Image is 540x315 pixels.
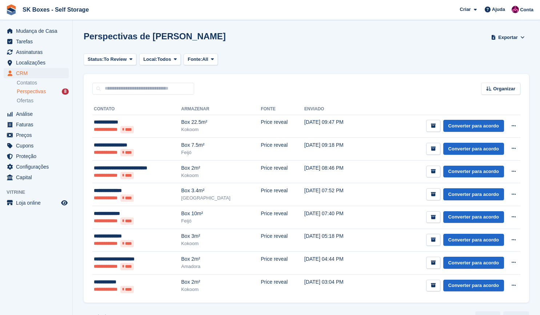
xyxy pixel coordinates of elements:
span: To Review [104,56,127,63]
td: Price reveal [261,206,304,229]
span: Configurações [16,162,60,172]
td: [DATE] 07:40 PM [304,206,368,229]
a: Converter para acordo [443,120,504,132]
th: Fonte [261,103,304,115]
div: Box 7.5m² [181,141,261,149]
div: Feijó [181,217,261,225]
a: Converter para acordo [443,257,504,269]
span: Ofertas [17,97,33,104]
a: menu [4,162,69,172]
a: menu [4,47,69,57]
a: menu [4,68,69,78]
span: Todos [157,56,171,63]
span: Tarefas [16,36,60,47]
td: Price reveal [261,160,304,183]
div: Box 10m² [181,210,261,217]
th: Contato [92,103,181,115]
span: Perspectivas [17,88,46,95]
span: Preços [16,130,60,140]
a: menu [4,36,69,47]
div: Amadora [181,263,261,270]
span: Capital [16,172,60,182]
a: menu [4,58,69,68]
td: [DATE] 07:52 PM [304,183,368,206]
td: [DATE] 05:18 PM [304,229,368,252]
span: Exportar [498,34,517,41]
img: stora-icon-8386f47178a22dfd0bd8f6a31ec36ba5ce8667c1dd55bd0f319d3a0aa187defe.svg [6,4,17,15]
a: menu [4,151,69,161]
a: menu [4,26,69,36]
td: [DATE] 04:44 PM [304,252,368,275]
span: Fonte: [188,56,202,63]
span: Cupons [16,141,60,151]
span: CRM [16,68,60,78]
a: menu [4,172,69,182]
td: Price reveal [261,138,304,161]
a: Converter para acordo [443,188,504,200]
span: Localizações [16,58,60,68]
div: Kokoom [181,172,261,179]
div: Box 2m² [181,255,261,263]
td: [DATE] 09:47 PM [304,115,368,138]
a: Contatos [17,79,69,86]
span: Assinaturas [16,47,60,57]
div: Kokoom [181,240,261,247]
a: menu [4,119,69,130]
button: Local: Todos [139,54,181,66]
span: Proteção [16,151,60,161]
td: Price reveal [261,115,304,138]
td: Price reveal [261,183,304,206]
div: Box 22.5m² [181,118,261,126]
td: Price reveal [261,274,304,297]
a: menu [4,130,69,140]
span: Local: [143,56,157,63]
div: Box 2m² [181,164,261,172]
span: Análise [16,109,60,119]
span: Faturas [16,119,60,130]
td: Price reveal [261,252,304,275]
div: Box 2m² [181,278,261,286]
span: Loja online [16,198,60,208]
button: Status: To Review [84,54,136,66]
a: menu [4,198,69,208]
div: 8 [62,88,69,95]
div: Box 3m² [181,232,261,240]
a: menu [4,141,69,151]
h1: Perspectivas de [PERSON_NAME] [84,31,226,41]
a: Converter para acordo [443,234,504,246]
img: Joana Alegria [512,6,519,13]
span: Vitrine [7,189,72,196]
span: Status: [88,56,104,63]
td: [DATE] 08:46 PM [304,160,368,183]
a: Converter para acordo [443,211,504,223]
a: SK Boxes - Self Storage [20,4,92,16]
span: Organizar [493,85,515,92]
div: Box 3.4m² [181,187,261,194]
span: Criar [460,6,471,13]
div: Feijó [181,149,261,156]
div: Kokoom [181,126,261,133]
a: Converter para acordo [443,280,504,292]
span: All [202,56,208,63]
span: Ajuda [492,6,505,13]
a: menu [4,109,69,119]
a: Ofertas [17,97,69,105]
td: Price reveal [261,229,304,252]
td: [DATE] 09:18 PM [304,138,368,161]
span: Conta [520,6,533,13]
a: Converter para acordo [443,166,504,178]
th: Enviado [304,103,368,115]
div: Kokoom [181,286,261,293]
button: Exportar [490,31,526,43]
div: [GEOGRAPHIC_DATA] [181,194,261,202]
a: Perspectivas 8 [17,88,69,95]
a: Loja de pré-visualização [60,198,69,207]
a: Converter para acordo [443,143,504,155]
td: [DATE] 03:04 PM [304,274,368,297]
button: Fonte: All [184,54,218,66]
span: Mudança de Casa [16,26,60,36]
th: Armazenar [181,103,261,115]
